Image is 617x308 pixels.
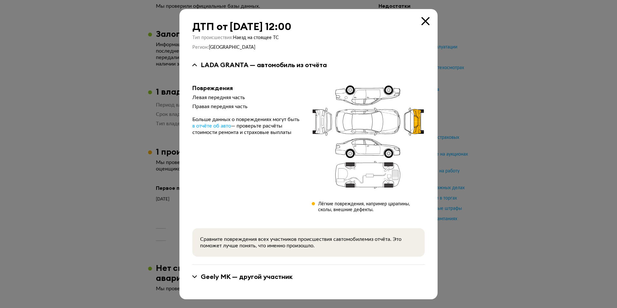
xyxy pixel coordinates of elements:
div: Левая передняя часть [192,94,301,101]
span: Наезд на стоящее ТС [233,36,279,40]
span: в отчёте об авто [192,123,231,128]
div: Тип происшествия : [192,35,425,41]
div: Повреждения [192,85,301,92]
div: Сравните повреждения всех участников происшествия с автомобилем из отчёта. Это поможет лучше поня... [200,236,417,249]
div: Правая передняя часть [192,103,301,110]
div: Больше данных о повреждениях могут быть — проверьте расчёты стоимости ремонта и страховые выплаты [192,116,301,136]
div: Регион : [192,45,425,50]
a: в отчёте об авто [192,123,231,129]
span: [GEOGRAPHIC_DATA] [209,45,255,50]
div: LADA GRANTA — автомобиль из отчёта [201,61,327,69]
div: ДТП от [DATE] 12:00 [192,21,425,32]
div: Лёгкие повреждения, например царапины, сколы, внешние дефекты. [318,201,425,213]
div: Geely MK — другой участник [201,272,293,281]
